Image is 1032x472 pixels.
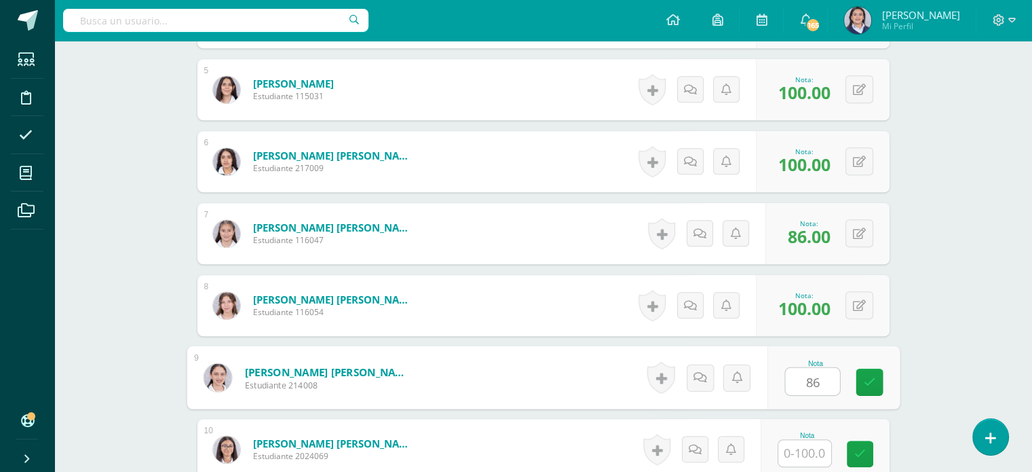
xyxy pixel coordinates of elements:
[778,432,837,439] div: Nota
[253,234,416,246] span: Estudiante 116047
[253,306,416,318] span: Estudiante 116054
[244,379,412,391] span: Estudiante 214008
[63,9,368,32] input: Busca un usuario...
[213,76,240,103] img: e5c222c8d3e0813105f08c03a4194095.png
[213,436,240,463] img: a26598ed205341e56e159f72e7f20684.png
[784,359,846,367] div: Nota
[778,81,830,104] span: 100.00
[778,153,830,176] span: 100.00
[253,437,416,450] a: [PERSON_NAME] [PERSON_NAME]
[788,219,830,228] div: Nota:
[253,90,334,102] span: Estudiante 115031
[881,8,959,22] span: [PERSON_NAME]
[785,368,839,395] input: 0-100.0
[881,20,959,32] span: Mi Perfil
[788,225,830,248] span: 86.00
[253,162,416,174] span: Estudiante 217009
[805,18,820,33] span: 165
[778,75,830,84] div: Nota:
[253,293,416,306] a: [PERSON_NAME] [PERSON_NAME]
[253,149,416,162] a: [PERSON_NAME] [PERSON_NAME]
[244,365,412,379] a: [PERSON_NAME] [PERSON_NAME]
[213,148,240,175] img: 1282ee432fe2ed34d41e48ee81fe160e.png
[253,221,416,234] a: [PERSON_NAME] [PERSON_NAME]
[778,440,831,467] input: 0-100.0
[204,363,231,391] img: 5eee5b18ccf6c545a09a349c2187a7a7.png
[213,220,240,247] img: 59387945c55fafa50aa56af3d0384c46.png
[778,147,830,156] div: Nota:
[253,450,416,462] span: Estudiante 2024069
[778,291,830,300] div: Nota:
[213,292,240,319] img: f8826d9bc60d21a984ffaad4b5f97655.png
[844,7,871,34] img: 8031ff02cdbf27b1e92c1b01252b7000.png
[778,297,830,320] span: 100.00
[253,77,334,90] a: [PERSON_NAME]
